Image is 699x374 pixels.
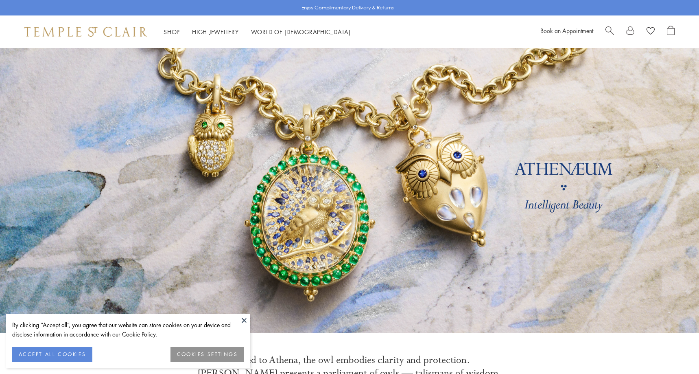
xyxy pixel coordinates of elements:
a: High JewelleryHigh Jewellery [192,28,239,36]
button: COOKIES SETTINGS [170,347,244,362]
a: Search [605,26,614,38]
a: View Wishlist [647,26,655,38]
a: Open Shopping Bag [667,26,675,38]
nav: Main navigation [164,27,351,37]
a: Book an Appointment [540,26,593,35]
p: Enjoy Complimentary Delivery & Returns [301,4,394,12]
button: ACCEPT ALL COOKIES [12,347,92,362]
a: ShopShop [164,28,180,36]
div: By clicking “Accept all”, you agree that our website can store cookies on your device and disclos... [12,320,244,339]
a: World of [DEMOGRAPHIC_DATA]World of [DEMOGRAPHIC_DATA] [251,28,351,36]
img: Temple St. Clair [24,27,147,37]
